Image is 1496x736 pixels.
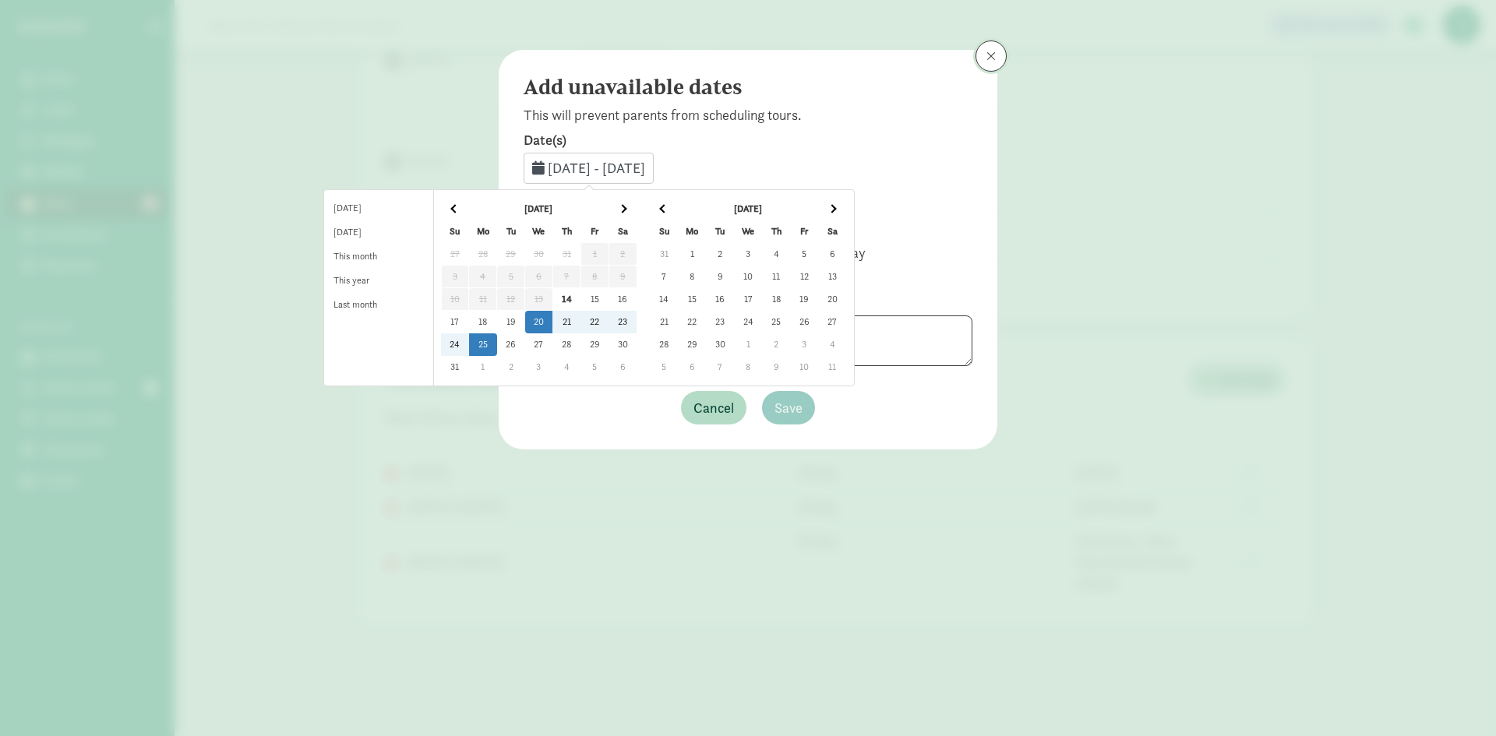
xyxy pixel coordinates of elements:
[324,196,433,220] li: [DATE]
[580,333,609,356] td: 29
[693,397,734,418] span: Cancel
[762,311,790,333] td: 25
[706,243,734,266] td: 2
[609,311,637,333] td: 23
[790,243,818,266] td: 5
[818,356,846,379] td: 11
[552,220,580,243] th: Th
[650,333,678,356] td: 28
[818,311,846,333] td: 27
[762,391,815,424] button: Save
[734,243,762,266] td: 3
[552,333,580,356] td: 28
[324,220,433,245] li: [DATE]
[762,266,790,288] td: 11
[609,220,637,243] th: Sa
[650,311,678,333] td: 21
[774,397,803,418] span: Save
[734,356,762,379] td: 8
[790,311,818,333] td: 26
[441,311,469,333] td: 17
[524,131,972,150] label: Date(s)
[469,333,497,356] td: 25
[790,220,818,243] th: Fr
[790,266,818,288] td: 12
[762,333,790,356] td: 2
[609,288,637,311] td: 16
[524,106,972,125] p: This will prevent parents from scheduling tours.
[650,220,678,243] th: Su
[678,198,818,220] th: [DATE]
[525,311,553,333] td: 20
[1418,661,1496,736] iframe: Chat Widget
[762,288,790,311] td: 18
[497,333,525,356] td: 26
[580,288,609,311] td: 15
[734,311,762,333] td: 24
[650,288,678,311] td: 14
[552,356,580,379] td: 4
[706,333,734,356] td: 30
[790,288,818,311] td: 19
[580,356,609,379] td: 5
[678,220,706,243] th: Mo
[818,288,846,311] td: 20
[678,333,706,356] td: 29
[650,243,678,266] td: 31
[818,220,846,243] th: Sa
[678,288,706,311] td: 15
[524,75,960,100] h4: Add unavailable dates
[762,243,790,266] td: 4
[469,311,497,333] td: 18
[818,333,846,356] td: 4
[609,356,637,379] td: 6
[678,311,706,333] td: 22
[734,333,762,356] td: 1
[469,198,609,220] th: [DATE]
[681,391,746,424] button: Cancel
[324,245,433,269] li: This month
[734,266,762,288] td: 10
[734,288,762,311] td: 17
[790,356,818,379] td: 10
[580,220,609,243] th: Fr
[552,311,580,333] td: 21
[678,243,706,266] td: 1
[497,220,525,243] th: Tu
[818,266,846,288] td: 13
[497,356,525,379] td: 2
[706,220,734,243] th: Tu
[734,220,762,243] th: We
[469,356,497,379] td: 1
[525,333,553,356] td: 27
[650,266,678,288] td: 7
[552,288,580,311] td: 14
[324,269,433,293] li: This year
[706,288,734,311] td: 16
[441,333,469,356] td: 24
[441,356,469,379] td: 31
[525,356,553,379] td: 3
[762,220,790,243] th: Th
[706,311,734,333] td: 23
[441,220,469,243] th: Su
[469,220,497,243] th: Mo
[580,311,609,333] td: 22
[525,220,553,243] th: We
[706,266,734,288] td: 9
[678,356,706,379] td: 6
[609,333,637,356] td: 30
[548,159,645,177] span: [DATE] - [DATE]
[818,243,846,266] td: 6
[324,293,433,317] li: Last month
[678,266,706,288] td: 8
[650,356,678,379] td: 5
[497,311,525,333] td: 19
[706,356,734,379] td: 7
[790,333,818,356] td: 3
[762,356,790,379] td: 9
